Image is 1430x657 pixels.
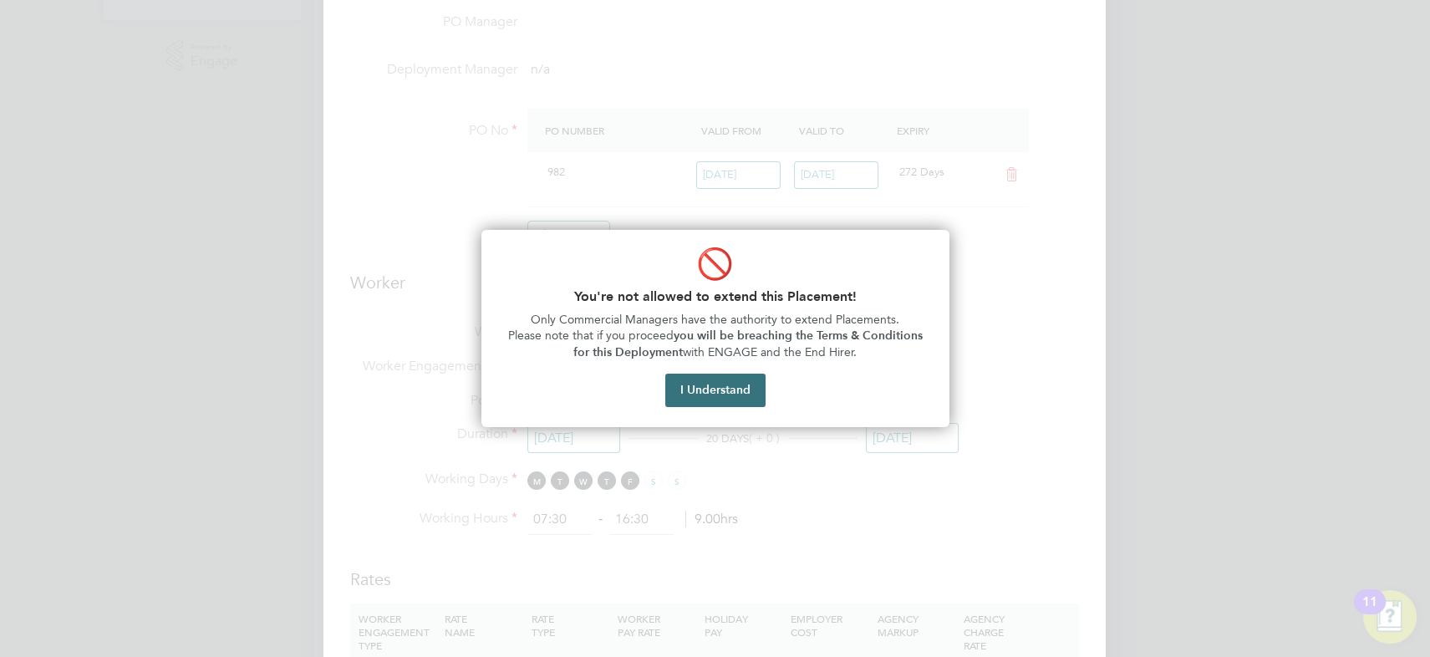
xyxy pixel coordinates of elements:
h2: You're not allowed to extend this Placement! [501,288,929,304]
strong: you will be breaching the Terms & Conditions for this Deployment [573,328,926,359]
div: 🚫 [696,247,734,282]
span: with ENGAGE and the End Hirer. [683,345,857,359]
div: You're not allowed to extend this Placement! [481,230,949,427]
button: I Understand [665,374,766,407]
span: Please note that if you proceed [508,328,674,343]
p: Only Commercial Managers have the authority to extend Placements. [501,312,929,328]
